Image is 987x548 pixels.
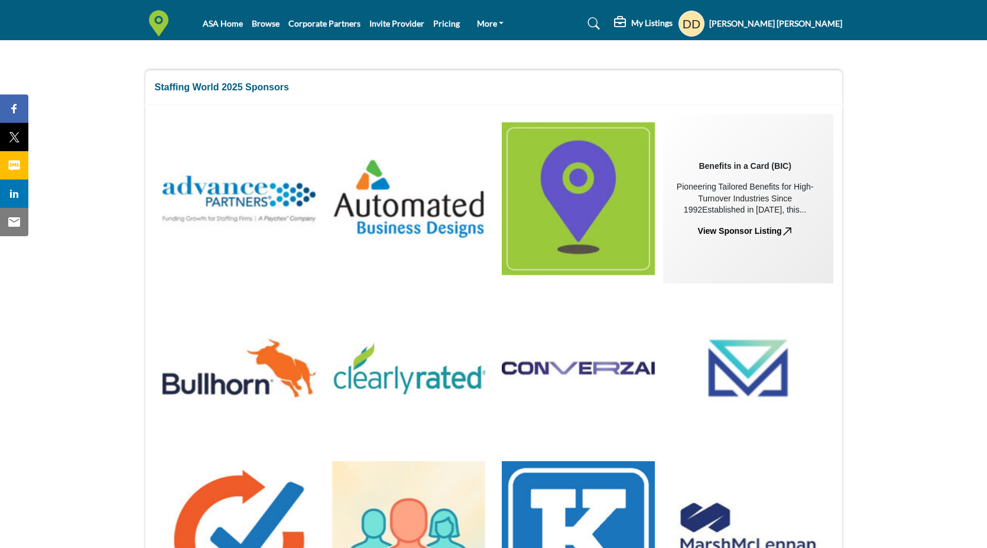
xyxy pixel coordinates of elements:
div: My Listings [614,17,673,31]
img: 4c5d6b8e-a550-4f17-a246-59aaaef49e6f.jpg [502,292,655,445]
a: Browse [252,18,280,28]
a: Search [576,14,608,33]
button: Show hide supplier dropdown [678,11,704,37]
h5: [PERSON_NAME] [PERSON_NAME] [709,18,842,30]
h2: Staffing World 2025 Sponsors [155,80,833,94]
a: Corporate Partners [288,18,361,28]
a: Pricing [433,18,460,28]
a: Invite Provider [369,18,424,28]
img: ba4de0aa-a6b8-4de5-9704-67842916e6cf.jpg [163,292,316,445]
a: ASA Home [203,18,243,28]
img: 42c52713-da65-4945-b7c2-dbf455c8fd6d.jpg [163,122,316,275]
img: 5a212749-3ea1-4076-b256-7a0109246dd5.jpg [332,122,485,275]
img: Site Logo [145,10,178,37]
img: fcb2ec2b-e9b9-488b-a19a-d3a580d641c2.jpg [671,292,824,445]
div: Pioneering Tailored Benefits for High-Turnover Industries Since 1992Established in [DATE], this... [668,181,822,216]
a: More [469,15,512,32]
div: Benefits in a Card (BIC) [699,160,791,172]
h5: My Listings [631,18,673,28]
img: 2b402ed5-87c7-42d2-9e4c-21f811ac7c94.jpg [332,292,485,445]
img: d9de0908-6915-4add-ac95-629da5101158.jpg [502,122,655,275]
